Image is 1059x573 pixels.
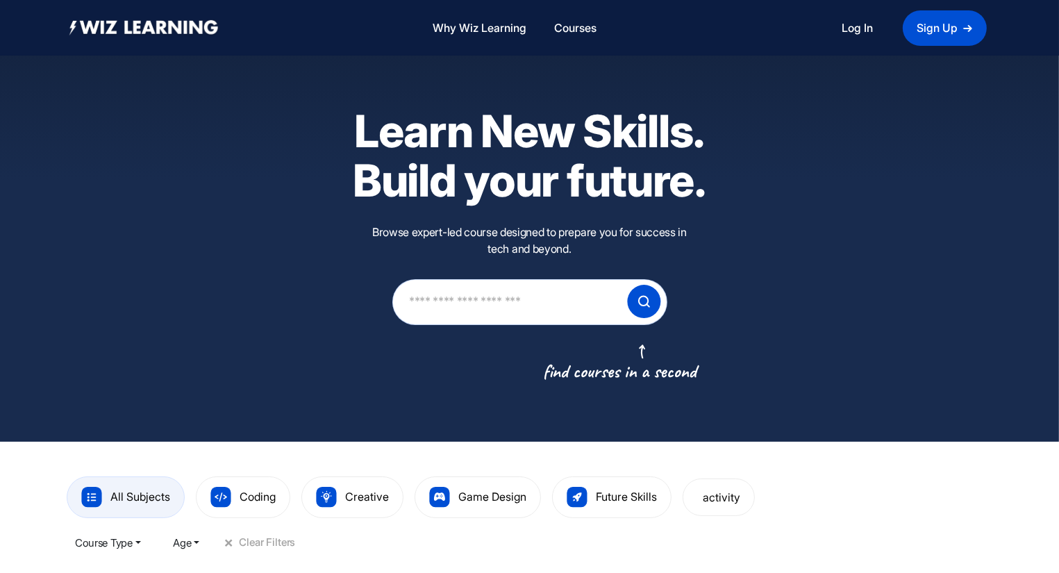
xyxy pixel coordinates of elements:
[549,13,603,43] a: Courses
[210,490,276,504] a: Coding
[222,535,238,551] span: +
[81,490,170,504] a: All Subjects
[345,490,389,504] span: Creative
[697,490,740,504] a: activity
[842,19,873,38] a: Log In
[110,490,170,504] span: All Subjects
[903,10,987,46] a: Sign Up
[287,224,773,257] p: Browse expert-led course designed to prepare you for success in tech and beyond.
[429,490,526,504] a: Game Design
[703,490,740,504] span: activity
[240,490,276,504] span: Coding
[224,537,295,549] button: +Clear Filters
[596,490,657,504] span: Future Skills
[316,490,389,504] a: Creative
[567,490,657,504] a: Future Skills
[67,529,149,556] button: Course Type
[428,13,533,43] a: Why Wiz Learning
[458,490,526,504] span: Game Design
[287,106,773,206] h1: Learn New Skills. Build your future.
[165,529,208,556] button: Age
